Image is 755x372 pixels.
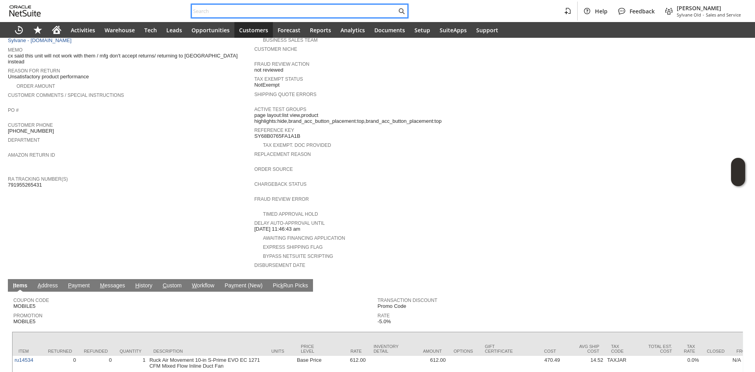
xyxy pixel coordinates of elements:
a: Delay Auto-Approval Until [254,220,325,226]
a: Forecast [273,22,305,38]
a: Fraud Review Action [254,61,309,67]
div: Refunded [84,349,108,353]
a: Customer Phone [8,122,53,128]
a: Fraud Review Error [254,196,309,202]
div: Shortcuts [28,22,47,38]
div: Amount [410,349,442,353]
a: Customer Niche [254,46,297,52]
svg: Shortcuts [33,25,42,35]
span: P [68,282,72,289]
a: Payment [66,282,92,290]
span: - [703,12,704,18]
a: Customer Comments / Special Instructions [8,93,124,98]
a: Reason For Return [8,68,60,74]
a: Messages [98,282,127,290]
a: ru14534 [15,357,33,363]
span: SuiteApps [440,26,467,34]
a: Home [47,22,66,38]
a: Memo [8,47,22,53]
span: cx said this unit will not work with them / mfg don't accept returns/ returning to [GEOGRAPHIC_DA... [8,53,250,65]
a: Reports [305,22,336,38]
span: Opportunities [192,26,230,34]
span: W [192,282,197,289]
span: Analytics [341,26,365,34]
a: Express Shipping Flag [263,244,323,250]
a: Sylvane - [DOMAIN_NAME] [8,37,74,43]
div: Closed [707,349,725,353]
a: Recent Records [9,22,28,38]
a: Documents [370,22,410,38]
span: SY68B0765FA1A1B [254,133,300,139]
span: Customers [239,26,268,34]
a: Transaction Discount [377,298,437,303]
iframe: Click here to launch Oracle Guided Learning Help Panel [731,158,745,186]
span: [DATE] 11:46:43 am [254,226,300,232]
a: Warehouse [100,22,140,38]
a: Reference Key [254,128,294,133]
span: Help [595,7,608,15]
a: Address [36,282,60,290]
span: Warehouse [105,26,135,34]
a: Leads [162,22,187,38]
a: Disbursement Date [254,263,306,268]
a: Tax Exempt. Doc Provided [263,143,331,148]
span: Support [476,26,498,34]
a: Shipping Quote Errors [254,92,317,97]
div: Tax Rate [684,344,695,353]
div: Options [453,349,473,353]
a: Analytics [336,22,370,38]
div: Tax Code [611,344,629,353]
span: I [13,282,15,289]
div: Price Level [301,344,319,353]
span: Sales and Service [706,12,741,18]
div: Cost [525,349,556,353]
a: Promotion [13,313,42,318]
a: Coupon Code [13,298,49,303]
div: Item [18,349,36,353]
a: Awaiting Financing Application [263,235,345,241]
a: Chargeback Status [254,181,307,187]
div: Description [153,349,260,353]
div: Units [271,349,289,353]
a: Opportunities [187,22,234,38]
a: Department [8,137,40,143]
a: PO # [8,107,18,113]
div: Rate [330,349,362,353]
a: Order Source [254,167,293,172]
a: Support [471,22,503,38]
a: Timed Approval Hold [263,211,318,217]
span: Activities [71,26,95,34]
a: Workflow [190,282,216,290]
span: MOBILE5 [13,303,35,309]
span: Unsatisfactory product performance [8,74,89,80]
span: Setup [414,26,430,34]
div: Quantity [120,349,142,353]
span: Promo Code [377,303,406,309]
a: Order Amount [17,83,55,89]
span: Oracle Guided Learning Widget. To move around, please hold and drag [731,172,745,187]
span: Forecast [278,26,300,34]
span: not reviewed [254,67,284,73]
span: [PHONE_NUMBER] [8,128,54,134]
a: Active Test Groups [254,107,306,112]
span: C [163,282,167,289]
span: MOBILE5 [13,318,35,325]
input: Search [192,6,397,16]
span: -5.0% [377,318,391,325]
span: NotExempt [254,82,280,88]
svg: Search [397,6,406,16]
div: Inventory Detail [374,344,399,353]
a: RA Tracking Number(s) [8,176,68,182]
a: Setup [410,22,435,38]
div: Avg Ship Cost [568,344,599,353]
span: M [100,282,105,289]
div: Total Est. Cost [641,344,672,353]
svg: Home [52,25,61,35]
div: Gift Certificate [485,344,513,353]
a: Payment (New) [223,282,264,290]
span: H [135,282,139,289]
svg: Recent Records [14,25,24,35]
span: k [280,282,283,289]
a: Rate [377,313,390,318]
span: Tech [144,26,157,34]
